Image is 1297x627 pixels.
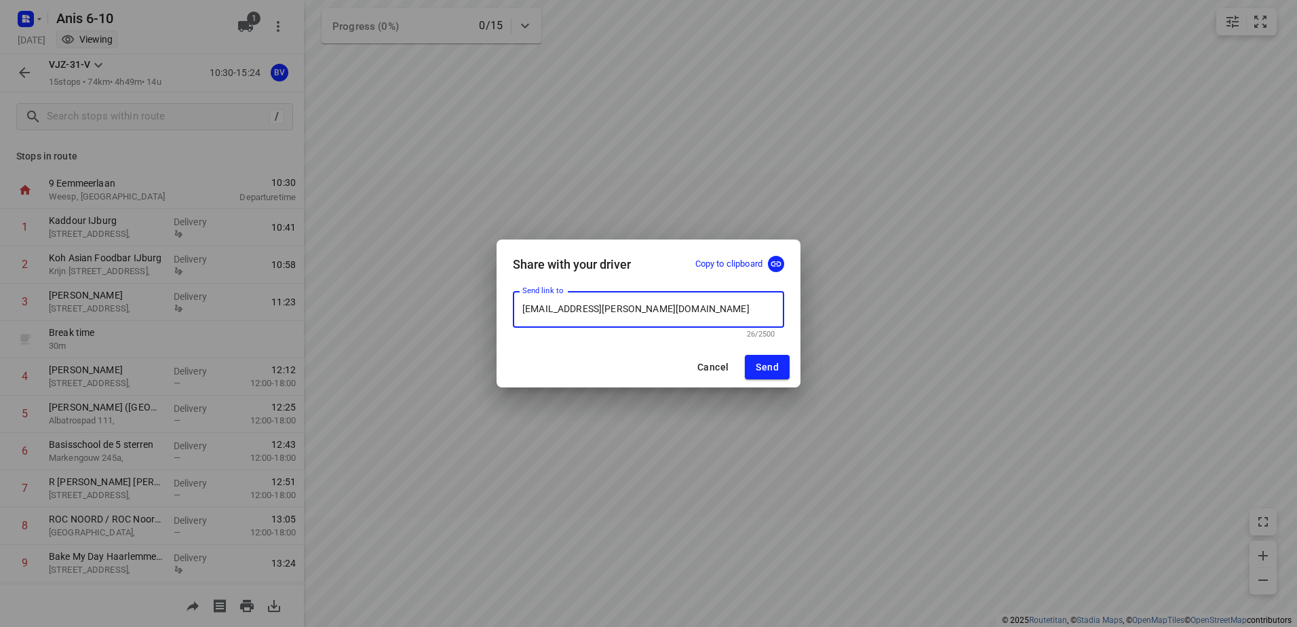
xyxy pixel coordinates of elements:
input: Driver’s email address [513,291,784,328]
h5: Share with your driver [513,257,631,271]
p: Copy to clipboard [695,258,762,271]
span: 26/2500 [747,330,775,339]
button: Send [745,355,790,379]
span: Cancel [697,362,729,373]
button: Cancel [686,355,739,379]
span: Send [756,362,779,373]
